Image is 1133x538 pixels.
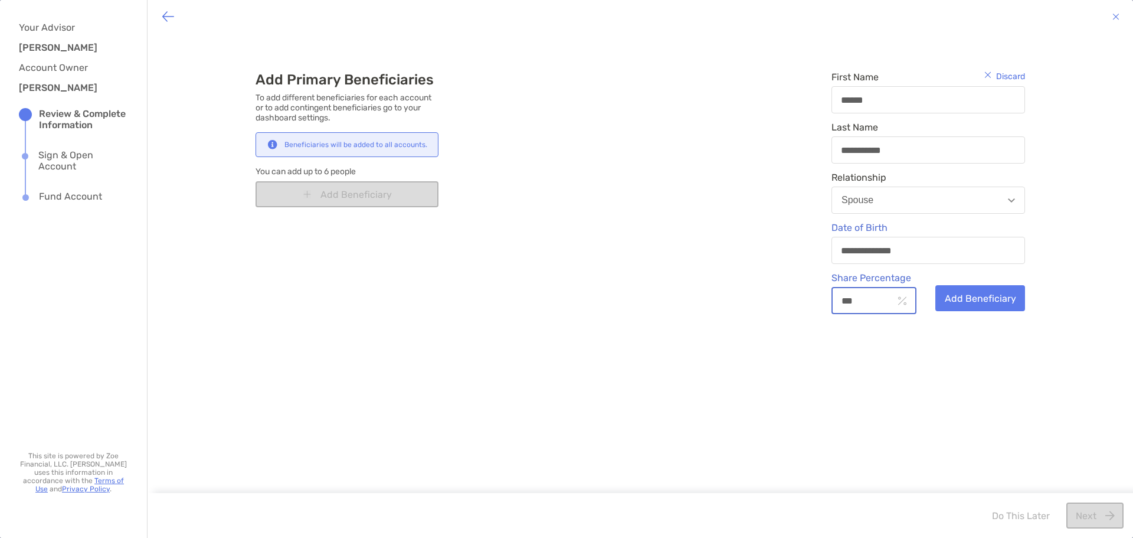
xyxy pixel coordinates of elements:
[898,296,906,305] img: input icon
[39,108,128,131] div: Review & Complete Information
[832,95,1024,105] input: First Name
[256,71,438,88] h3: Add Primary Beneficiaries
[831,172,1025,183] span: Relationship
[831,272,916,283] span: Share Percentage
[38,149,128,172] div: Sign & Open Account
[19,452,128,493] p: This site is powered by Zoe Financial, LLC. [PERSON_NAME] uses this information in accordance wit...
[19,62,119,73] h4: Account Owner
[831,187,1025,214] button: Spouse
[161,9,175,24] img: button icon
[935,285,1025,311] button: Add Beneficiary
[831,122,1025,133] span: Last Name
[1008,198,1015,203] img: Open dropdown arrow
[1112,9,1119,24] img: button icon
[284,141,427,149] div: Beneficiaries will be added to all accounts.
[841,195,873,206] div: Spouse
[62,485,110,493] a: Privacy Policy
[832,145,1024,155] input: Last Name
[832,246,1024,256] input: Date of Birth
[19,42,113,53] h3: [PERSON_NAME]
[256,93,438,123] p: To add different beneficiaries for each account or to add contingent beneficiaries go to your das...
[266,140,280,149] img: Notification icon
[984,71,1025,81] div: Discard
[831,71,1025,83] span: First Name
[833,296,893,306] input: Share Percentageinput icon
[831,222,1025,233] span: Date of Birth
[256,167,438,177] span: You can add up to 6 people
[19,82,113,93] h3: [PERSON_NAME]
[39,191,102,204] div: Fund Account
[19,22,119,33] h4: Your Advisor
[984,71,991,78] img: cross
